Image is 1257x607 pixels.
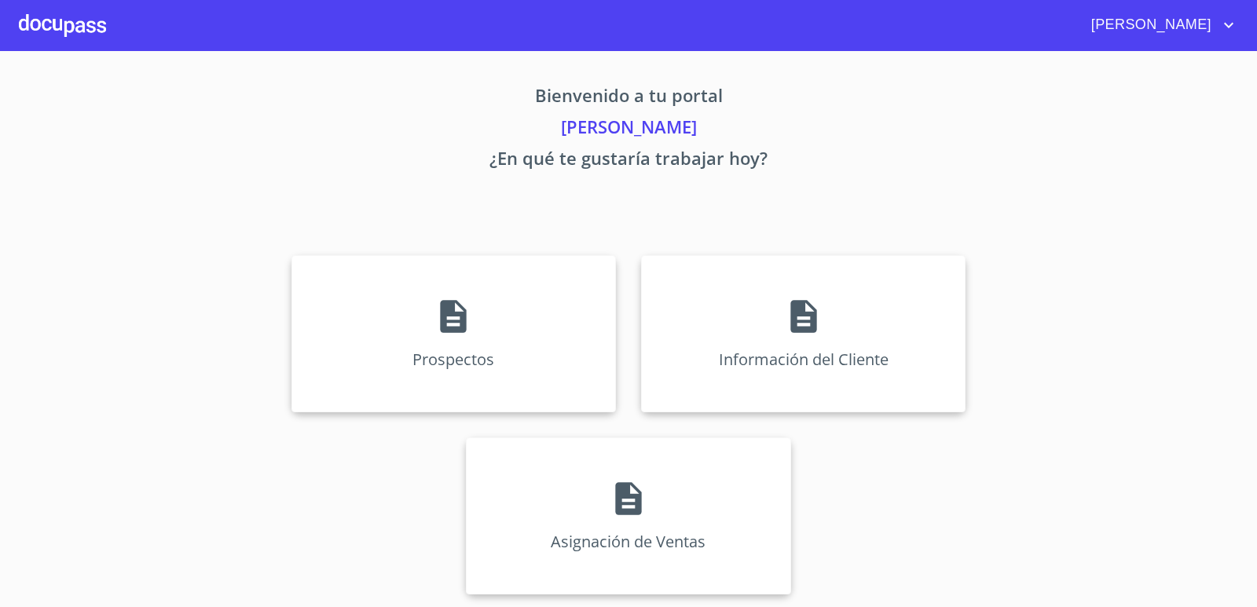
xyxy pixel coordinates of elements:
[412,349,494,370] p: Prospectos
[145,145,1112,177] p: ¿En qué te gustaría trabajar hoy?
[551,531,705,552] p: Asignación de Ventas
[1079,13,1238,38] button: account of current user
[719,349,889,370] p: Información del Cliente
[145,82,1112,114] p: Bienvenido a tu portal
[1079,13,1219,38] span: [PERSON_NAME]
[145,114,1112,145] p: [PERSON_NAME]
